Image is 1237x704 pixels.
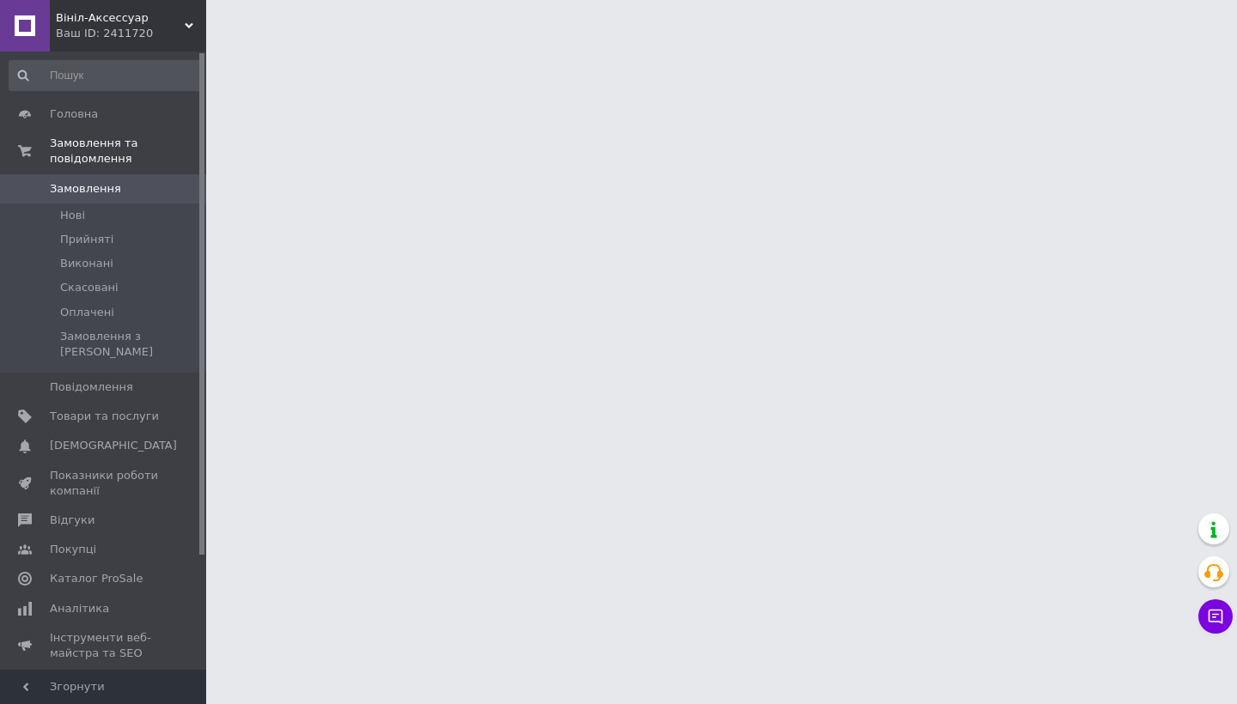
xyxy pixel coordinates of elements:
[50,542,96,557] span: Покупці
[56,26,206,41] div: Ваш ID: 2411720
[1198,599,1233,634] button: Чат з покупцем
[50,136,206,167] span: Замовлення та повідомлення
[50,409,159,424] span: Товари та послуги
[60,329,201,360] span: Замовлення з [PERSON_NAME]
[50,513,94,528] span: Відгуки
[60,208,85,223] span: Нові
[50,630,159,661] span: Інструменти веб-майстра та SEO
[50,181,121,197] span: Замовлення
[50,468,159,499] span: Показники роботи компанії
[50,571,143,586] span: Каталог ProSale
[9,60,203,91] input: Пошук
[60,256,113,271] span: Виконані
[60,305,114,320] span: Оплачені
[50,601,109,616] span: Аналітика
[60,232,113,247] span: Прийняті
[56,10,185,26] span: Вініл-Аксессуар
[50,106,98,122] span: Головна
[50,438,177,453] span: [DEMOGRAPHIC_DATA]
[60,280,119,295] span: Скасовані
[50,379,133,395] span: Повідомлення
